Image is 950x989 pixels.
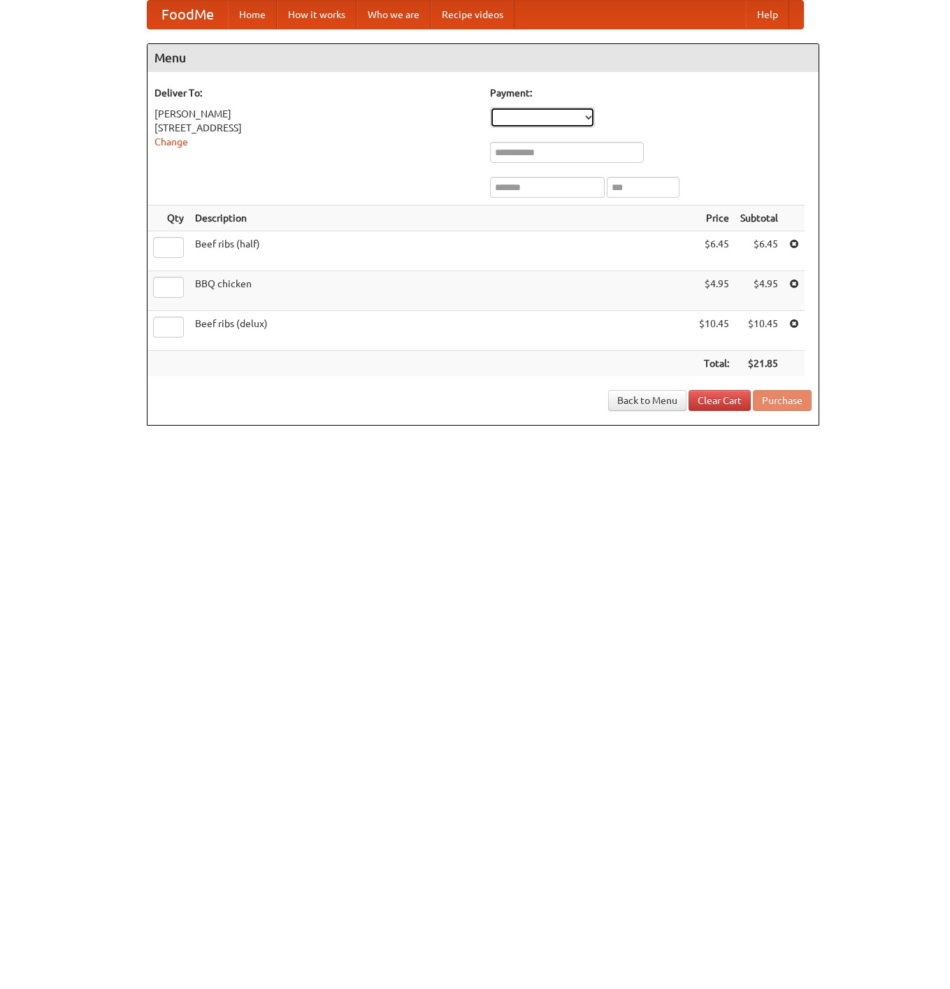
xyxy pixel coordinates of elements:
h4: Menu [147,44,819,72]
th: Subtotal [735,205,784,231]
td: BBQ chicken [189,271,693,311]
a: Recipe videos [431,1,514,29]
td: $4.95 [693,271,735,311]
a: Back to Menu [608,390,686,411]
th: Price [693,205,735,231]
td: $10.45 [693,311,735,351]
div: [STREET_ADDRESS] [154,121,476,135]
a: Home [228,1,277,29]
a: How it works [277,1,357,29]
h5: Payment: [490,86,812,100]
td: Beef ribs (half) [189,231,693,271]
a: Clear Cart [689,390,751,411]
h5: Deliver To: [154,86,476,100]
a: FoodMe [147,1,228,29]
td: $10.45 [735,311,784,351]
td: $4.95 [735,271,784,311]
td: $6.45 [693,231,735,271]
button: Purchase [753,390,812,411]
a: Change [154,136,188,147]
td: $6.45 [735,231,784,271]
a: Help [746,1,789,29]
th: Description [189,205,693,231]
a: Who we are [357,1,431,29]
td: Beef ribs (delux) [189,311,693,351]
th: Total: [693,351,735,377]
th: $21.85 [735,351,784,377]
div: [PERSON_NAME] [154,107,476,121]
th: Qty [147,205,189,231]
